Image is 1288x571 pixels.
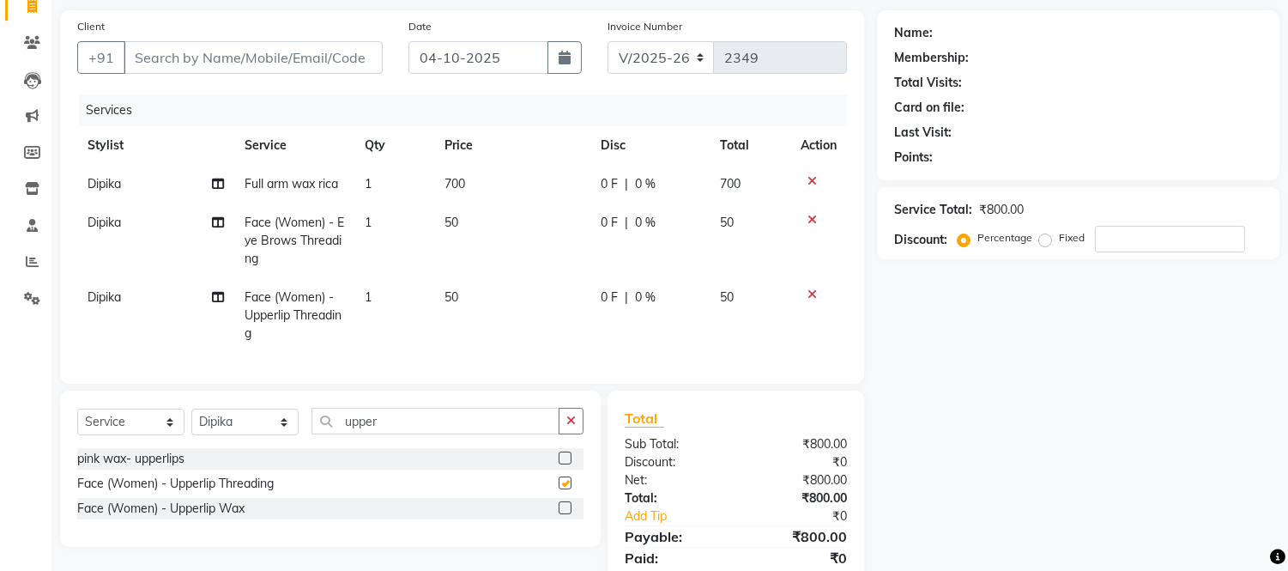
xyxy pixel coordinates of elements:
div: Face (Women) - Upperlip Wax [77,500,245,518]
span: Total [625,410,664,428]
div: Sub Total: [612,435,736,453]
span: Dipika [88,176,121,191]
label: Date [408,19,432,34]
span: 0 % [635,214,656,232]
div: ₹800.00 [736,526,861,547]
div: Total: [612,489,736,507]
div: Card on file: [894,99,964,117]
th: Stylist [77,126,234,165]
span: 0 % [635,175,656,193]
div: ₹0 [736,548,861,568]
input: Search or Scan [311,408,559,434]
div: ₹0 [736,453,861,471]
div: Points: [894,149,933,167]
div: Payable: [612,526,736,547]
span: | [625,175,628,193]
a: Add Tip [612,507,757,525]
input: Search by Name/Mobile/Email/Code [124,41,383,74]
span: Dipika [88,289,121,305]
div: ₹800.00 [736,435,861,453]
div: ₹800.00 [736,489,861,507]
div: ₹800.00 [736,471,861,489]
span: 700 [444,176,465,191]
div: Membership: [894,49,969,67]
div: Discount: [894,231,947,249]
span: | [625,214,628,232]
th: Total [710,126,791,165]
div: Last Visit: [894,124,952,142]
span: | [625,289,628,307]
span: 50 [444,289,458,305]
div: Discount: [612,453,736,471]
span: Full arm wax rica [245,176,338,191]
div: ₹800.00 [979,201,1024,219]
span: 700 [720,176,741,191]
span: 1 [365,176,372,191]
div: Service Total: [894,201,972,219]
button: +91 [77,41,125,74]
label: Percentage [977,230,1032,246]
span: 0 F [601,289,618,307]
label: Client [77,19,105,34]
th: Action [790,126,847,165]
div: Net: [612,471,736,489]
div: Name: [894,24,933,42]
span: Face (Women) - Upperlip Threading [245,289,342,341]
span: 0 % [635,289,656,307]
div: Face (Women) - Upperlip Threading [77,475,274,493]
th: Price [434,126,590,165]
th: Disc [590,126,710,165]
span: 50 [720,289,734,305]
label: Invoice Number [608,19,682,34]
div: ₹0 [757,507,861,525]
th: Qty [354,126,434,165]
div: pink wax- upperlips [77,450,184,468]
th: Service [234,126,354,165]
span: 0 F [601,175,618,193]
span: 50 [720,215,734,230]
span: Dipika [88,215,121,230]
span: Face (Women) - Eye Brows Threading [245,215,344,266]
span: 50 [444,215,458,230]
div: Total Visits: [894,74,962,92]
span: 0 F [601,214,618,232]
div: Paid: [612,548,736,568]
div: Services [79,94,860,126]
label: Fixed [1059,230,1085,246]
span: 1 [365,215,372,230]
span: 1 [365,289,372,305]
